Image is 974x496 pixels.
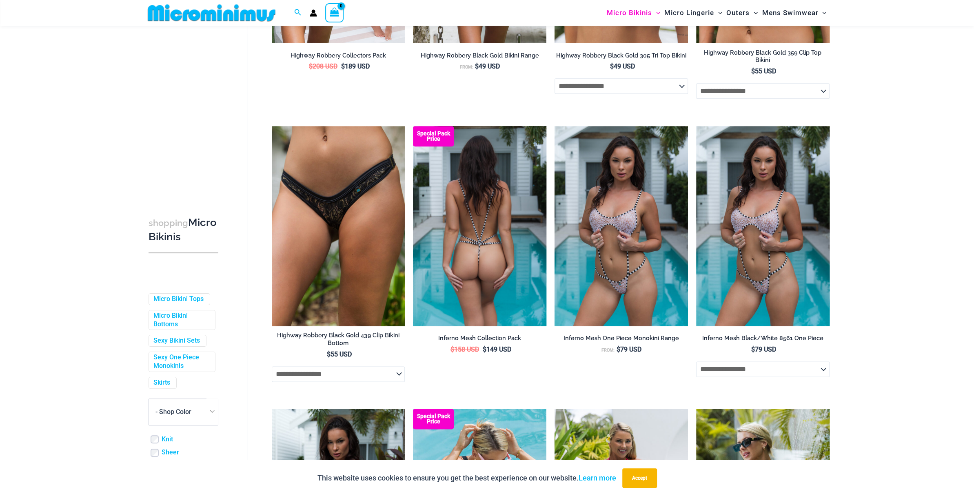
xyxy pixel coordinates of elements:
[450,345,454,353] span: $
[579,474,616,482] a: Learn more
[149,27,222,190] iframe: TrustedSite Certified
[616,345,620,353] span: $
[325,3,344,22] a: View Shopping Cart, empty
[555,126,688,326] img: Inferno Mesh Black White 8561 One Piece 05
[341,62,370,70] bdi: 189 USD
[309,62,337,70] bdi: 208 USD
[341,62,345,70] span: $
[317,472,616,484] p: This website uses cookies to ensure you get the best experience on our website.
[413,52,546,62] a: Highway Robbery Black Gold Bikini Range
[272,332,405,350] a: Highway Robbery Black Gold 439 Clip Bikini Bottom
[616,345,641,353] bdi: 79 USD
[760,2,828,23] a: Mens SwimwearMenu ToggleMenu Toggle
[762,2,818,23] span: Mens Swimwear
[162,435,173,444] a: Knit
[153,295,204,303] a: Micro Bikini Tops
[603,1,830,24] nav: Site Navigation
[751,67,776,75] bdi: 55 USD
[555,334,688,345] a: Inferno Mesh One Piece Monokini Range
[149,216,218,244] h3: Micro Bikinis
[413,334,546,345] a: Inferno Mesh Collection Pack
[153,337,200,345] a: Sexy Bikini Sets
[272,126,405,326] img: Highway Robbery Black Gold 439 Clip Bottom 01
[751,345,755,353] span: $
[413,52,546,60] h2: Highway Robbery Black Gold Bikini Range
[413,126,546,326] a: Inferno Mesh One Piece Collection Pack (3) Inferno Mesh Black White 8561 One Piece 08Inferno Mesh...
[696,49,830,64] h2: Highway Robbery Black Gold 359 Clip Top Bikini
[149,399,218,425] span: - Shop Color
[475,62,479,70] span: $
[751,67,755,75] span: $
[294,8,302,18] a: Search icon link
[272,126,405,326] a: Highway Robbery Black Gold 439 Clip Bottom 01Highway Robbery Black Gold 439 Clip Bottom 02Highway...
[696,126,830,326] img: Inferno Mesh Black White 8561 One Piece 05
[309,62,313,70] span: $
[696,49,830,67] a: Highway Robbery Black Gold 359 Clip Top Bikini
[153,312,209,329] a: Micro Bikini Bottoms
[610,62,613,70] span: $
[555,52,688,62] a: Highway Robbery Black Gold 305 Tri Top Bikini
[413,414,454,424] b: Special Pack Price
[272,52,405,62] a: Highway Robbery Collectors Pack
[413,126,546,326] img: Inferno Mesh Black White 8561 One Piece 08
[450,345,479,353] bdi: 158 USD
[483,345,511,353] bdi: 149 USD
[622,468,657,488] button: Accept
[601,348,614,353] span: From:
[272,52,405,60] h2: Highway Robbery Collectors Pack
[555,52,688,60] h2: Highway Robbery Black Gold 305 Tri Top Bikini
[272,332,405,347] h2: Highway Robbery Black Gold 439 Clip Bikini Bottom
[155,408,191,416] span: - Shop Color
[144,4,279,22] img: MM SHOP LOGO FLAT
[327,350,331,358] span: $
[153,353,209,370] a: Sexy One Piece Monokinis
[162,449,179,457] a: Sheer
[652,2,660,23] span: Menu Toggle
[555,126,688,326] a: Inferno Mesh Black White 8561 One Piece 05Inferno Mesh Olive Fuchsia 8561 One Piece 03Inferno Mes...
[664,2,714,23] span: Micro Lingerie
[607,2,652,23] span: Micro Bikinis
[327,350,352,358] bdi: 55 USD
[605,2,662,23] a: Micro BikinisMenu ToggleMenu Toggle
[662,2,724,23] a: Micro LingerieMenu ToggleMenu Toggle
[818,2,826,23] span: Menu Toggle
[413,131,454,142] b: Special Pack Price
[751,345,776,353] bdi: 79 USD
[750,2,758,23] span: Menu Toggle
[696,334,830,342] h2: Inferno Mesh Black/White 8561 One Piece
[555,334,688,342] h2: Inferno Mesh One Piece Monokini Range
[149,399,218,425] span: - Shop Color
[724,2,760,23] a: OutersMenu ToggleMenu Toggle
[696,126,830,326] a: Inferno Mesh Black White 8561 One Piece 05Inferno Mesh Black White 8561 One Piece 08Inferno Mesh ...
[413,334,546,342] h2: Inferno Mesh Collection Pack
[483,345,486,353] span: $
[610,62,635,70] bdi: 49 USD
[696,334,830,345] a: Inferno Mesh Black/White 8561 One Piece
[153,379,170,387] a: Skirts
[460,64,473,70] span: From:
[726,2,750,23] span: Outers
[149,218,188,228] span: shopping
[475,62,500,70] bdi: 49 USD
[714,2,722,23] span: Menu Toggle
[310,9,317,17] a: Account icon link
